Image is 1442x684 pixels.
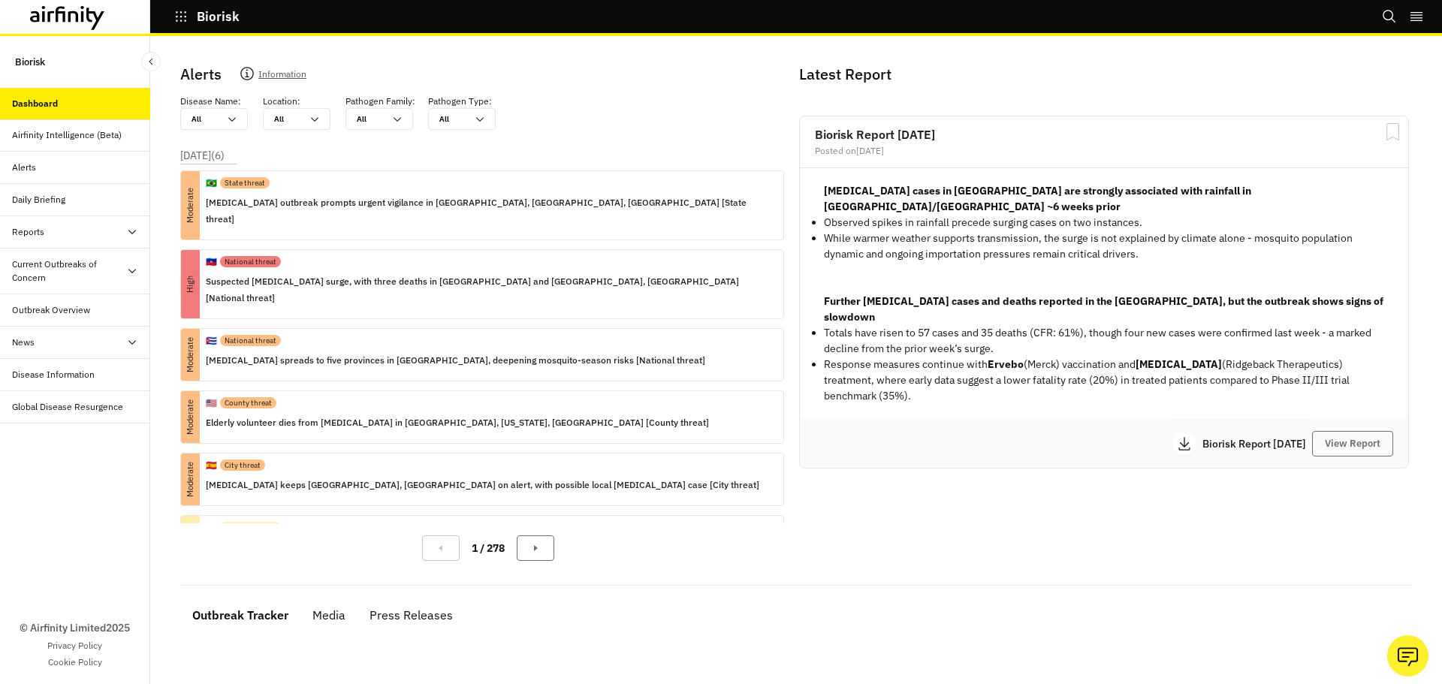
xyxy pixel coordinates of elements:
[12,258,126,285] div: Current Outbreaks of Concern
[225,335,276,346] p: National threat
[164,470,216,489] p: Moderate
[1202,438,1312,449] p: Biorisk Report [DATE]
[824,215,1384,231] p: Observed spikes in rainfall precede surging cases on two instances.
[206,334,217,348] p: 🇨🇺
[206,521,217,535] p: 🇲🇽
[156,196,225,215] p: Moderate
[517,535,554,561] button: Next Page
[12,193,65,206] div: Daily Briefing
[1387,635,1428,676] button: Ask our analysts
[192,604,288,626] div: Outbreak Tracker
[824,231,1384,262] p: While warmer weather supports transmission, the surge is not explained by climate alone - mosquit...
[1383,122,1402,141] svg: Bookmark Report
[174,4,240,29] button: Biorisk
[206,477,759,493] p: [MEDICAL_DATA] keeps [GEOGRAPHIC_DATA], [GEOGRAPHIC_DATA] on alert, with possible local [MEDICAL_...
[12,161,36,174] div: Alerts
[12,368,95,381] div: Disease Information
[370,604,453,626] div: Press Releases
[206,459,217,472] p: 🇪🇸
[824,325,1384,357] p: Totals have risen to 57 cases and 35 deaths (CFR: 61%), though four new cases were confirmed last...
[815,146,1393,155] div: Posted on [DATE]
[206,273,771,306] p: Suspected [MEDICAL_DATA] surge, with three deaths in [GEOGRAPHIC_DATA] and [GEOGRAPHIC_DATA], [GE...
[422,535,460,561] button: Previous Page
[824,184,1251,213] strong: [MEDICAL_DATA] cases in [GEOGRAPHIC_DATA] are strongly associated with rainfall in [GEOGRAPHIC_DA...
[164,408,216,426] p: Moderate
[164,345,216,364] p: Moderate
[206,396,217,410] p: 🇺🇸
[20,620,130,636] p: © Airfinity Limited 2025
[428,95,492,108] p: Pathogen Type :
[225,522,276,533] p: Regional threat
[206,352,705,369] p: [MEDICAL_DATA] spreads to five provinces in [GEOGRAPHIC_DATA], deepening mosquito-season risks [N...
[1382,4,1397,29] button: Search
[206,414,709,431] p: Elderly volunteer dies from [MEDICAL_DATA] in [GEOGRAPHIC_DATA], [US_STATE], [GEOGRAPHIC_DATA] [C...
[345,95,415,108] p: Pathogen Family :
[12,400,123,414] div: Global Disease Resurgence
[12,225,44,239] div: Reports
[206,176,217,190] p: 🇧🇷
[12,336,35,349] div: News
[815,128,1393,140] h2: Biorisk Report [DATE]
[206,255,217,269] p: 🇭🇹
[141,52,161,71] button: Close Sidebar
[225,177,265,188] p: State threat
[988,357,1024,371] strong: Ervebo
[12,97,58,110] div: Dashboard
[12,128,122,142] div: Airfinity Intelligence (Beta)
[225,460,261,471] p: City threat
[799,63,1406,86] p: Latest Report
[472,541,505,556] p: 1 / 278
[263,95,300,108] p: Location :
[1312,431,1393,457] button: View Report
[180,95,241,108] p: Disease Name :
[206,194,771,227] p: [MEDICAL_DATA] outbreak prompts urgent vigilance in [GEOGRAPHIC_DATA], [GEOGRAPHIC_DATA], [GEOGRA...
[180,148,225,164] p: [DATE] ( 6 )
[225,256,276,267] p: National threat
[312,604,345,626] div: Media
[47,639,102,652] a: Privacy Policy
[1136,357,1222,371] strong: [MEDICAL_DATA]
[180,63,222,86] p: Alerts
[824,357,1384,404] p: Response measures continue with (Merck) vaccination and (Ridgeback Therapeutics) treatment, where...
[15,48,45,76] p: Biorisk
[48,655,102,669] a: Cookie Policy
[258,66,306,87] p: Information
[156,275,225,294] p: High
[824,294,1383,324] strong: Further [MEDICAL_DATA] cases and deaths reported in the [GEOGRAPHIC_DATA], but the outbreak shows...
[12,303,90,317] div: Outbreak Overview
[197,10,240,23] p: Biorisk
[225,397,272,408] p: County threat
